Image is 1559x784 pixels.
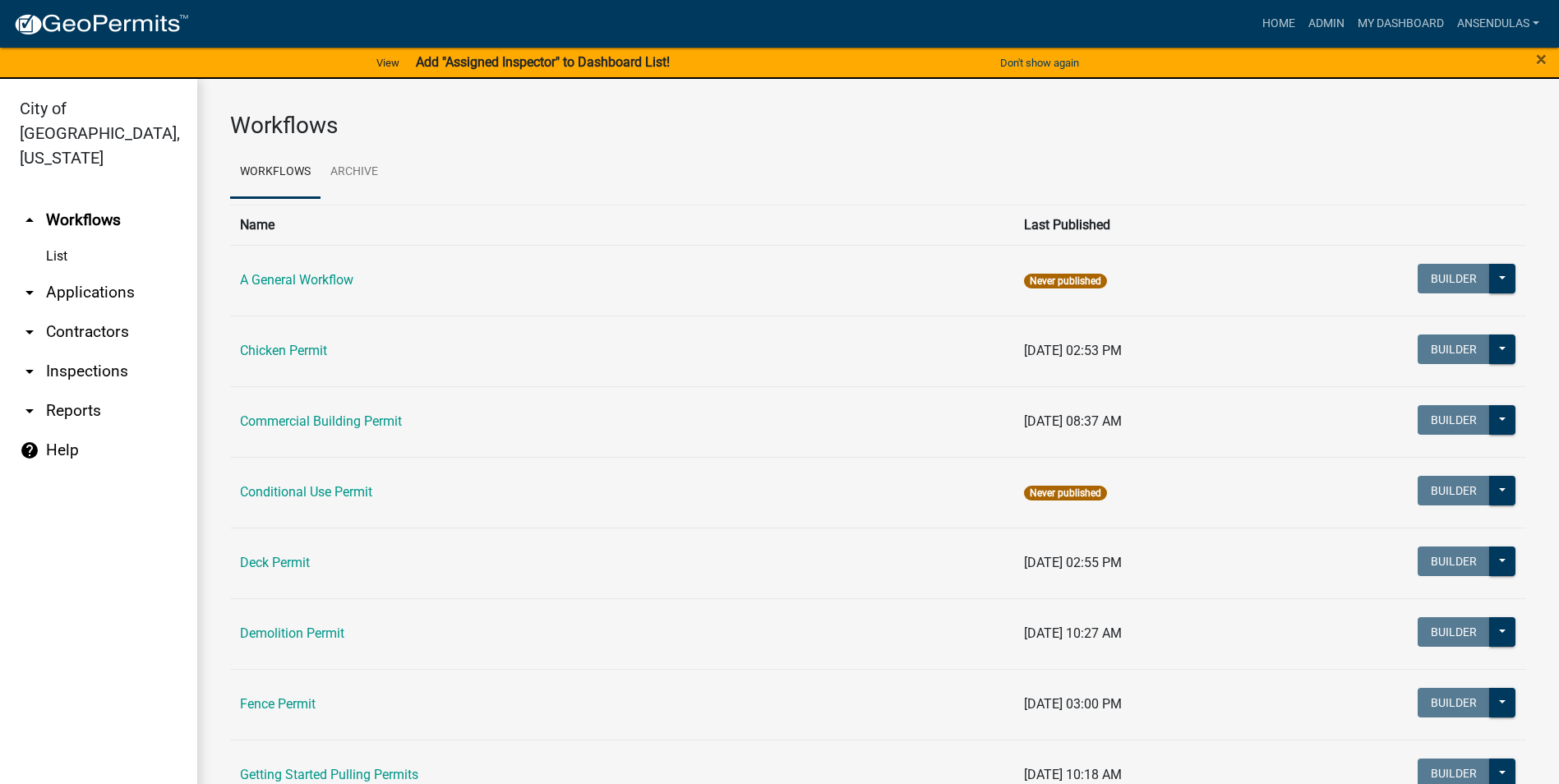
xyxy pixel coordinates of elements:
[20,362,39,381] i: arrow_drop_down
[240,413,402,429] a: Commercial Building Permit
[1024,343,1122,358] span: [DATE] 02:53 PM
[1451,8,1546,39] a: ansendulas
[240,696,316,712] a: Fence Permit
[1418,617,1490,647] button: Builder
[20,283,39,302] i: arrow_drop_down
[1256,8,1302,39] a: Home
[1418,546,1490,576] button: Builder
[1418,688,1490,717] button: Builder
[1536,49,1547,69] button: Close
[20,210,39,230] i: arrow_drop_up
[240,343,327,358] a: Chicken Permit
[1418,264,1490,293] button: Builder
[1024,413,1122,429] span: [DATE] 08:37 AM
[1302,8,1351,39] a: Admin
[240,484,372,500] a: Conditional Use Permit
[20,440,39,460] i: help
[230,112,1526,140] h3: Workflows
[1024,274,1107,288] span: Never published
[1024,696,1122,712] span: [DATE] 03:00 PM
[1418,476,1490,505] button: Builder
[1024,555,1122,570] span: [DATE] 02:55 PM
[370,49,406,76] a: View
[1351,8,1451,39] a: My Dashboard
[20,401,39,421] i: arrow_drop_down
[240,767,418,782] a: Getting Started Pulling Permits
[1024,625,1122,641] span: [DATE] 10:27 AM
[240,555,310,570] a: Deck Permit
[416,54,670,70] strong: Add "Assigned Inspector" to Dashboard List!
[321,146,388,199] a: Archive
[1536,48,1547,71] span: ×
[1418,405,1490,435] button: Builder
[20,322,39,342] i: arrow_drop_down
[230,146,321,199] a: Workflows
[1418,334,1490,364] button: Builder
[1024,486,1107,500] span: Never published
[1024,767,1122,782] span: [DATE] 10:18 AM
[994,49,1086,76] button: Don't show again
[240,625,344,641] a: Demolition Permit
[1014,205,1268,245] th: Last Published
[240,272,353,288] a: A General Workflow
[230,205,1014,245] th: Name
